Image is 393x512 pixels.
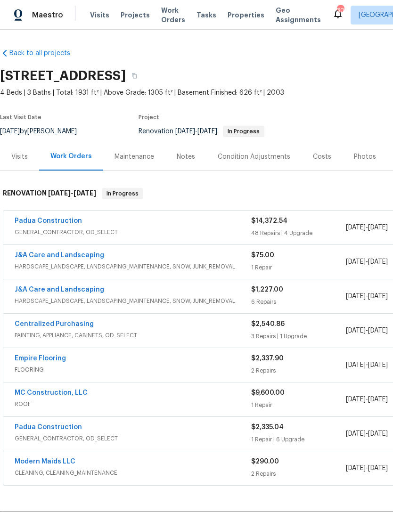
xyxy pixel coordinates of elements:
[368,224,388,231] span: [DATE]
[15,390,88,396] a: MC Construction, LLC
[313,152,331,162] div: Costs
[368,362,388,368] span: [DATE]
[48,190,71,196] span: [DATE]
[251,332,346,341] div: 3 Repairs | 1 Upgrade
[15,468,251,478] span: CLEANING, CLEANING_MAINTENANCE
[251,435,346,444] div: 1 Repair | 6 Upgrade
[139,114,159,120] span: Project
[346,431,366,437] span: [DATE]
[251,297,346,307] div: 6 Repairs
[251,355,284,362] span: $2,337.90
[121,10,150,20] span: Projects
[11,152,28,162] div: Visits
[218,152,290,162] div: Condition Adjustments
[90,10,109,20] span: Visits
[15,365,251,374] span: FLOORING
[346,292,388,301] span: -
[251,469,346,479] div: 2 Repairs
[346,224,366,231] span: [DATE]
[15,399,251,409] span: ROOF
[15,331,251,340] span: PAINTING, APPLIANCE, CABINETS, OD_SELECT
[251,400,346,410] div: 1 Repair
[276,6,321,24] span: Geo Assignments
[251,286,283,293] span: $1,227.00
[32,10,63,20] span: Maestro
[251,263,346,272] div: 1 Repair
[177,152,195,162] div: Notes
[346,396,366,403] span: [DATE]
[346,327,366,334] span: [DATE]
[15,321,94,327] a: Centralized Purchasing
[48,190,96,196] span: -
[368,327,388,334] span: [DATE]
[224,129,263,134] span: In Progress
[368,396,388,403] span: [DATE]
[74,190,96,196] span: [DATE]
[15,228,251,237] span: GENERAL_CONTRACTOR, OD_SELECT
[346,326,388,335] span: -
[15,355,66,362] a: Empire Flooring
[15,434,251,443] span: GENERAL_CONTRACTOR, OD_SELECT
[15,286,104,293] a: J&A Care and Landscaping
[251,424,284,431] span: $2,335.04
[3,188,96,199] h6: RENOVATION
[354,152,376,162] div: Photos
[337,6,344,15] div: 30
[346,463,388,473] span: -
[346,293,366,300] span: [DATE]
[251,252,274,259] span: $75.00
[15,424,82,431] a: Padua Construction
[115,152,154,162] div: Maintenance
[15,296,251,306] span: HARDSCAPE_LANDSCAPE, LANDSCAPING_MAINTENANCE, SNOW, JUNK_REMOVAL
[15,252,104,259] a: J&A Care and Landscaping
[15,218,82,224] a: Padua Construction
[368,259,388,265] span: [DATE]
[251,366,346,375] div: 2 Repairs
[196,12,216,18] span: Tasks
[346,395,388,404] span: -
[251,390,285,396] span: $9,600.00
[346,223,388,232] span: -
[50,152,92,161] div: Work Orders
[251,228,346,238] div: 48 Repairs | 4 Upgrade
[197,128,217,135] span: [DATE]
[251,321,285,327] span: $2,540.86
[228,10,264,20] span: Properties
[368,431,388,437] span: [DATE]
[346,259,366,265] span: [DATE]
[251,218,287,224] span: $14,372.54
[346,362,366,368] span: [DATE]
[346,257,388,267] span: -
[368,465,388,471] span: [DATE]
[15,458,75,465] a: Modern Maids LLC
[161,6,185,24] span: Work Orders
[175,128,217,135] span: -
[126,67,143,84] button: Copy Address
[139,128,264,135] span: Renovation
[346,429,388,439] span: -
[368,293,388,300] span: [DATE]
[103,189,142,198] span: In Progress
[346,360,388,370] span: -
[251,458,279,465] span: $290.00
[346,465,366,471] span: [DATE]
[175,128,195,135] span: [DATE]
[15,262,251,271] span: HARDSCAPE_LANDSCAPE, LANDSCAPING_MAINTENANCE, SNOW, JUNK_REMOVAL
